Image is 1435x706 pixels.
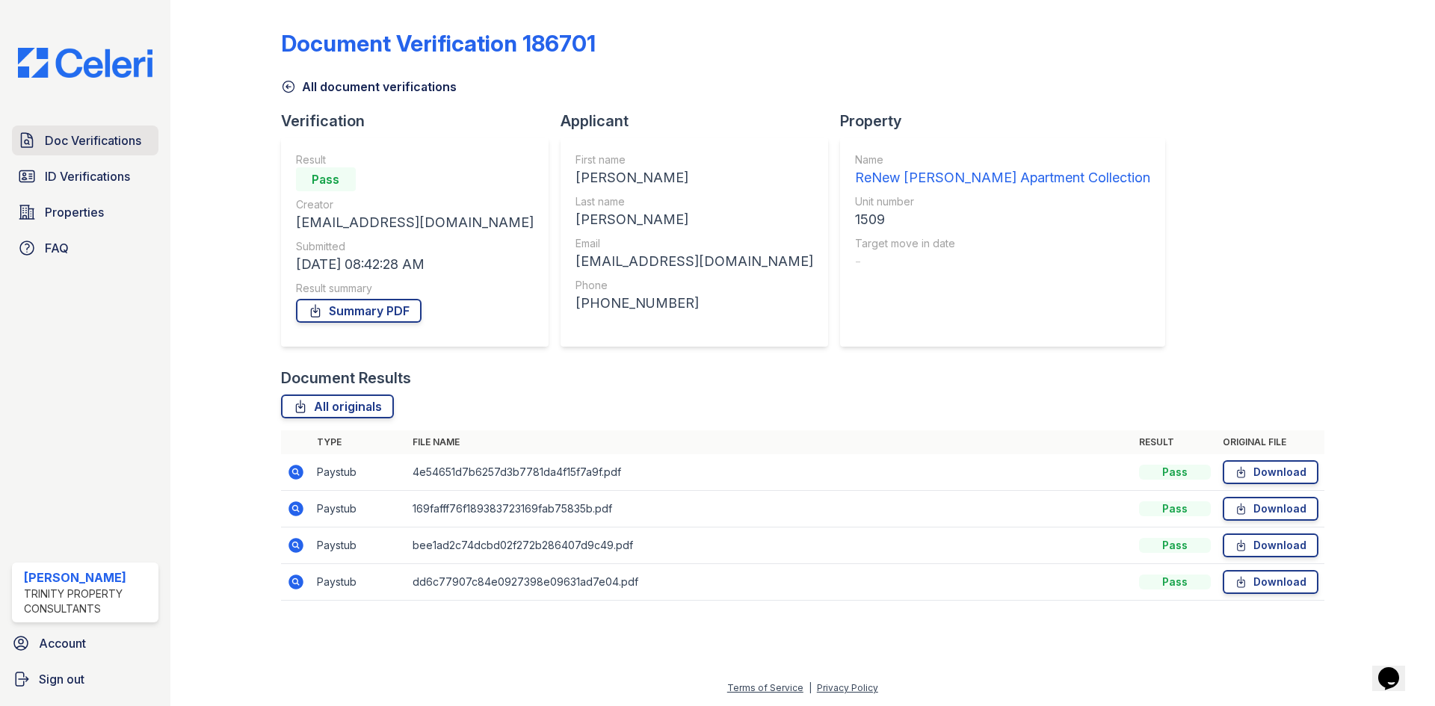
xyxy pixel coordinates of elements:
[281,78,457,96] a: All document verifications
[6,628,164,658] a: Account
[575,236,813,251] div: Email
[575,278,813,293] div: Phone
[281,394,394,418] a: All originals
[311,454,407,491] td: Paystub
[809,682,812,693] div: |
[12,233,158,263] a: FAQ
[855,167,1150,188] div: ReNew [PERSON_NAME] Apartment Collection
[407,564,1133,601] td: dd6c77907c84e0927398e09631ad7e04.pdf
[407,430,1133,454] th: File name
[1139,501,1211,516] div: Pass
[296,152,534,167] div: Result
[39,634,86,652] span: Account
[855,152,1150,188] a: Name ReNew [PERSON_NAME] Apartment Collection
[575,251,813,272] div: [EMAIL_ADDRESS][DOMAIN_NAME]
[561,111,840,131] div: Applicant
[855,209,1150,230] div: 1509
[575,209,813,230] div: [PERSON_NAME]
[12,126,158,155] a: Doc Verifications
[840,111,1177,131] div: Property
[296,197,534,212] div: Creator
[817,682,878,693] a: Privacy Policy
[12,161,158,191] a: ID Verifications
[855,236,1150,251] div: Target move in date
[6,664,164,694] a: Sign out
[1223,533,1318,557] a: Download
[39,670,84,688] span: Sign out
[311,564,407,601] td: Paystub
[6,48,164,78] img: CE_Logo_Blue-a8612792a0a2168367f1c8372b55b34899dd931a85d93a1a3d3e32e68fde9ad4.png
[281,368,411,388] div: Document Results
[24,586,152,616] div: Trinity Property Consultants
[1133,430,1217,454] th: Result
[45,167,130,185] span: ID Verifications
[575,152,813,167] div: First name
[1217,430,1324,454] th: Original file
[575,293,813,314] div: [PHONE_NUMBER]
[296,281,534,296] div: Result summary
[575,167,813,188] div: [PERSON_NAME]
[311,527,407,564] td: Paystub
[407,527,1133,564] td: bee1ad2c74dcbd02f272b286407d9c49.pdf
[45,203,104,221] span: Properties
[1139,538,1211,553] div: Pass
[407,491,1133,527] td: 169fafff76f189383723169fab75835b.pdf
[1372,646,1420,691] iframe: chat widget
[45,131,141,149] span: Doc Verifications
[45,239,69,257] span: FAQ
[407,454,1133,491] td: 4e54651d7b6257d3b7781da4f15f7a9f.pdf
[296,212,534,233] div: [EMAIL_ADDRESS][DOMAIN_NAME]
[296,167,356,191] div: Pass
[281,30,596,57] div: Document Verification 186701
[575,194,813,209] div: Last name
[296,239,534,254] div: Submitted
[24,569,152,586] div: [PERSON_NAME]
[1139,575,1211,589] div: Pass
[727,682,803,693] a: Terms of Service
[296,254,534,275] div: [DATE] 08:42:28 AM
[1223,570,1318,594] a: Download
[855,194,1150,209] div: Unit number
[296,299,422,323] a: Summary PDF
[1223,497,1318,521] a: Download
[281,111,561,131] div: Verification
[12,197,158,227] a: Properties
[311,430,407,454] th: Type
[311,491,407,527] td: Paystub
[855,251,1150,272] div: -
[1139,465,1211,480] div: Pass
[1223,460,1318,484] a: Download
[855,152,1150,167] div: Name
